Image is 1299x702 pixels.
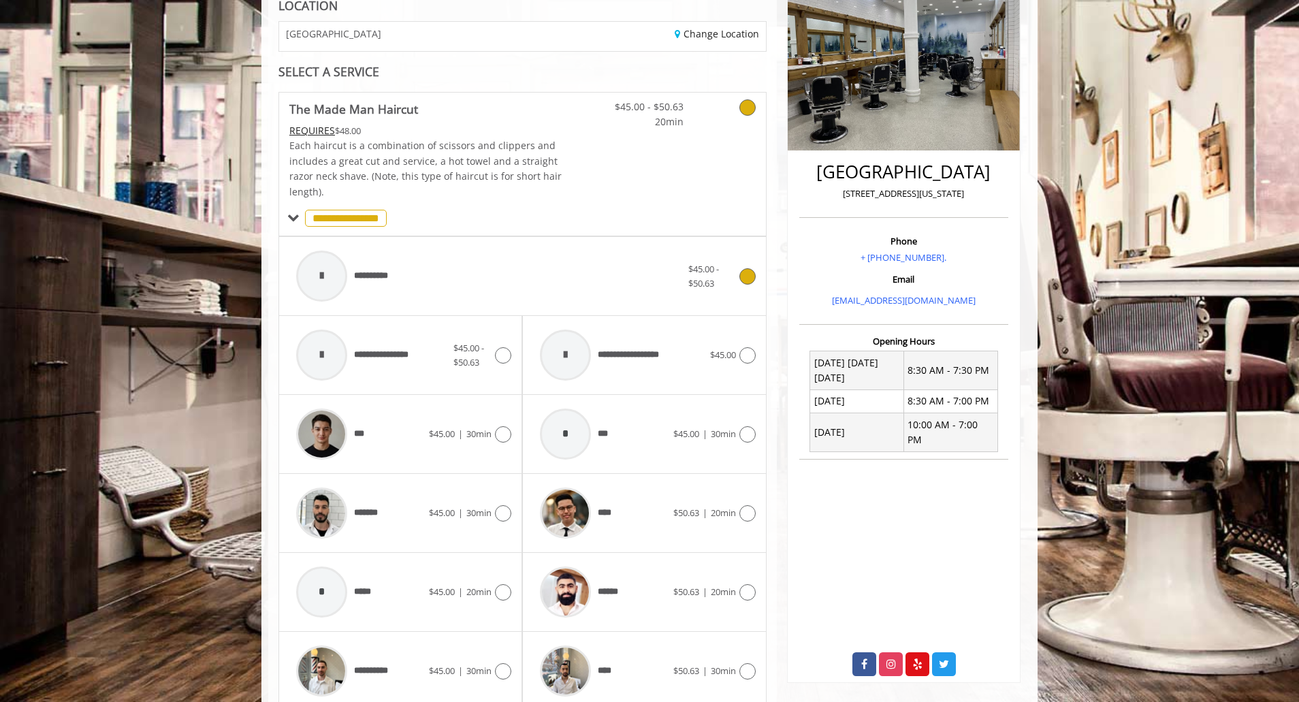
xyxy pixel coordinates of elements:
[711,428,736,440] span: 30min
[673,586,699,598] span: $50.63
[429,507,455,519] span: $45.00
[466,586,492,598] span: 20min
[803,162,1005,182] h2: [GEOGRAPHIC_DATA]
[688,263,719,289] span: $45.00 - $50.63
[458,428,463,440] span: |
[703,665,707,677] span: |
[903,351,997,390] td: 8:30 AM - 7:30 PM
[289,123,563,138] div: $48.00
[832,294,976,306] a: [EMAIL_ADDRESS][DOMAIN_NAME]
[703,586,707,598] span: |
[673,507,699,519] span: $50.63
[278,65,767,78] div: SELECT A SERVICE
[710,349,736,361] span: $45.00
[803,236,1005,246] h3: Phone
[903,413,997,452] td: 10:00 AM - 7:00 PM
[458,586,463,598] span: |
[453,342,484,368] span: $45.00 - $50.63
[603,114,684,129] span: 20min
[289,99,418,118] b: The Made Man Haircut
[673,665,699,677] span: $50.63
[711,507,736,519] span: 20min
[429,428,455,440] span: $45.00
[861,251,946,264] a: + [PHONE_NUMBER].
[289,124,335,137] span: This service needs some Advance to be paid before we block your appointment
[703,507,707,519] span: |
[675,27,759,40] a: Change Location
[673,428,699,440] span: $45.00
[810,389,904,413] td: [DATE]
[429,665,455,677] span: $45.00
[466,428,492,440] span: 30min
[466,665,492,677] span: 30min
[803,274,1005,284] h3: Email
[903,389,997,413] td: 8:30 AM - 7:00 PM
[810,351,904,390] td: [DATE] [DATE] [DATE]
[711,586,736,598] span: 20min
[711,665,736,677] span: 30min
[803,187,1005,201] p: [STREET_ADDRESS][US_STATE]
[703,428,707,440] span: |
[466,507,492,519] span: 30min
[799,336,1008,346] h3: Opening Hours
[603,99,684,114] span: $45.00 - $50.63
[458,507,463,519] span: |
[458,665,463,677] span: |
[289,139,562,197] span: Each haircut is a combination of scissors and clippers and includes a great cut and service, a ho...
[429,586,455,598] span: $45.00
[810,413,904,452] td: [DATE]
[286,29,381,39] span: [GEOGRAPHIC_DATA]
